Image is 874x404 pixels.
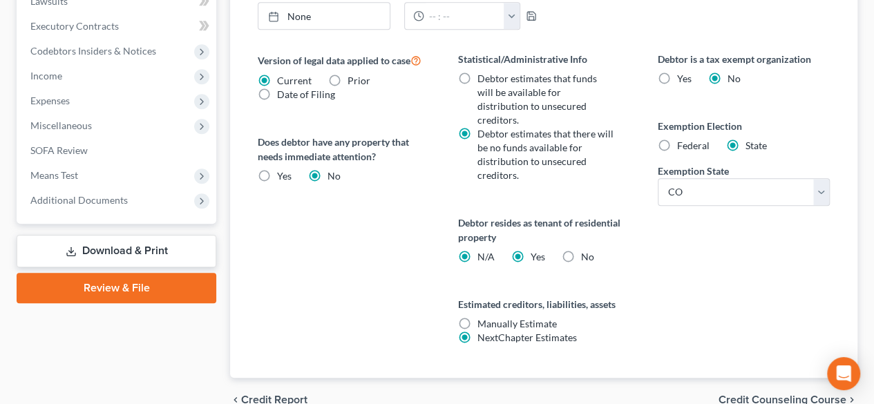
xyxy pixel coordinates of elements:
label: Version of legal data applied to case [258,52,430,68]
span: No [728,73,741,84]
span: Means Test [30,169,78,181]
a: Executory Contracts [19,14,216,39]
label: Debtor is a tax exempt organization [658,52,830,66]
span: Current [277,75,312,86]
span: Yes [530,251,544,262]
span: Additional Documents [30,194,128,206]
span: Expenses [30,95,70,106]
div: Open Intercom Messenger [827,357,860,390]
span: NextChapter Estimates [477,331,576,343]
label: Statistical/Administrative Info [457,52,629,66]
span: Debtor estimates that funds will be available for distribution to unsecured creditors. [477,73,596,126]
span: Codebtors Insiders & Notices [30,45,156,57]
a: SOFA Review [19,138,216,163]
span: Miscellaneous [30,119,92,131]
label: Does debtor have any property that needs immediate attention? [258,135,430,164]
a: None [258,3,390,29]
span: Prior [348,75,370,86]
span: Income [30,70,62,81]
span: No [327,170,341,182]
input: -- : -- [424,3,504,29]
label: Estimated creditors, liabilities, assets [457,297,629,311]
span: Executory Contracts [30,20,119,32]
span: State [745,140,767,151]
span: Debtor estimates that there will be no funds available for distribution to unsecured creditors. [477,128,613,181]
span: Date of Filing [277,88,335,100]
label: Exemption State [658,164,729,178]
a: Download & Print [17,235,216,267]
a: Review & File [17,273,216,303]
span: N/A [477,251,494,262]
span: SOFA Review [30,144,88,156]
span: Manually Estimate [477,318,556,329]
label: Exemption Election [658,119,830,133]
span: No [580,251,593,262]
span: Yes [277,170,292,182]
span: Yes [677,73,692,84]
span: Federal [677,140,710,151]
label: Debtor resides as tenant of residential property [457,215,629,244]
